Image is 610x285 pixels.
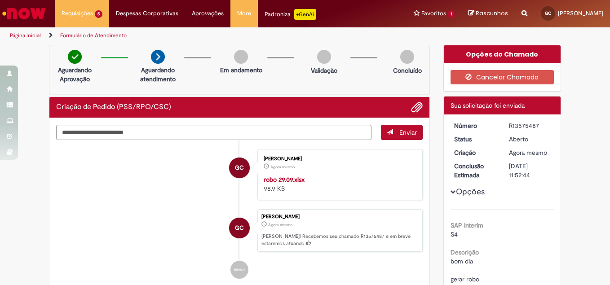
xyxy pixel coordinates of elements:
[270,164,295,170] time: 29/09/2025 09:52:35
[393,66,422,75] p: Concluído
[265,9,316,20] div: Padroniza
[545,10,551,16] span: GC
[53,66,97,83] p: Aguardando Aprovação
[509,148,551,157] div: 29/09/2025 09:52:40
[317,50,331,64] img: img-circle-grey.png
[509,149,547,157] time: 29/09/2025 09:52:40
[311,66,337,75] p: Validação
[381,125,423,140] button: Enviar
[400,50,414,64] img: img-circle-grey.png
[264,175,413,193] div: 98.9 KB
[95,10,102,18] span: 5
[1,4,47,22] img: ServiceNow
[468,9,508,18] a: Rascunhos
[268,222,292,228] time: 29/09/2025 09:52:40
[447,121,503,130] dt: Número
[444,45,561,63] div: Opções do Chamado
[476,9,508,18] span: Rascunhos
[294,9,316,20] p: +GenAi
[56,125,371,140] textarea: Digite sua mensagem aqui...
[264,175,305,184] a: robo 29.09.xlsx
[268,222,292,228] span: Agora mesmo
[399,128,417,136] span: Enviar
[509,135,551,144] div: Aberto
[451,221,483,229] b: SAP Interim
[60,32,127,39] a: Formulário de Atendimento
[451,101,525,110] span: Sua solicitação foi enviada
[448,10,455,18] span: 1
[116,9,178,18] span: Despesas Corporativas
[270,164,295,170] span: Agora mesmo
[261,214,418,219] div: [PERSON_NAME]
[447,148,503,157] dt: Criação
[421,9,446,18] span: Favoritos
[509,162,551,180] div: [DATE] 11:52:44
[229,218,250,238] div: Gabriele dos santos cândido
[235,157,244,179] span: GC
[237,9,251,18] span: More
[451,70,554,84] button: Cancelar Chamado
[7,27,400,44] ul: Trilhas de página
[56,209,423,252] li: Gabriele dos santos cândido
[234,50,248,64] img: img-circle-grey.png
[447,162,503,180] dt: Conclusão Estimada
[62,9,93,18] span: Requisições
[447,135,503,144] dt: Status
[151,50,165,64] img: arrow-next.png
[451,248,479,256] b: Descrição
[451,230,458,238] span: S4
[261,233,418,247] p: [PERSON_NAME]! Recebemos seu chamado R13575487 e em breve estaremos atuando.
[192,9,224,18] span: Aprovações
[229,158,250,178] div: Gabriele dos santos cândido
[10,32,41,39] a: Página inicial
[68,50,82,64] img: check-circle-green.png
[56,103,171,111] h2: Criação de Pedido (PSS/RPO/CSC) Histórico de tíquete
[558,9,603,17] span: [PERSON_NAME]
[509,149,547,157] span: Agora mesmo
[235,217,244,239] span: GC
[509,121,551,130] div: R13575487
[220,66,262,75] p: Em andamento
[411,101,423,113] button: Adicionar anexos
[264,156,413,162] div: [PERSON_NAME]
[136,66,180,83] p: Aguardando atendimento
